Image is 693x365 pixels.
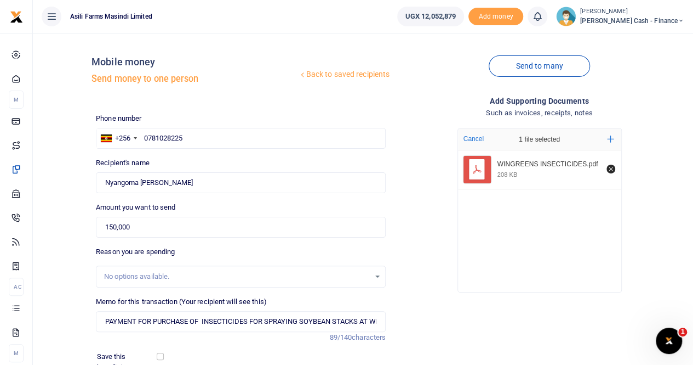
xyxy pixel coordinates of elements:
[298,65,391,85] a: Back to saved recipients
[9,344,24,362] li: M
[556,7,684,26] a: profile-user [PERSON_NAME] [PERSON_NAME] Cash - Finance
[678,328,687,336] span: 1
[580,7,684,16] small: [PERSON_NAME]
[497,160,600,169] div: WINGREENS INSECTICIDES.pdf
[96,246,175,257] label: Reason you are spending
[91,74,297,85] h5: Send money to one person
[457,128,622,293] div: File Uploader
[96,128,140,148] div: Uganda: +256
[605,163,617,175] button: Remove file
[603,131,618,147] button: Add more files
[468,8,523,26] span: Add money
[9,278,24,296] li: Ac
[96,311,386,332] input: Enter extra information
[468,8,523,26] li: Toup your wallet
[497,171,518,178] div: 208 KB
[397,7,464,26] a: UGX 12,052,879
[9,91,24,109] li: M
[96,158,150,169] label: Recipient's name
[104,271,370,282] div: No options available.
[394,95,684,107] h4: Add supporting Documents
[656,328,682,354] iframe: Intercom live chat
[580,16,684,26] span: [PERSON_NAME] Cash - Finance
[394,107,684,119] h4: Such as invoices, receipts, notes
[489,55,589,77] a: Send to many
[96,217,386,238] input: UGX
[96,128,386,149] input: Enter phone number
[329,333,352,341] span: 89/140
[556,7,576,26] img: profile-user
[405,11,456,22] span: UGX 12,052,879
[352,333,386,341] span: characters
[460,132,487,146] button: Cancel
[468,12,523,20] a: Add money
[91,56,297,68] h4: Mobile money
[493,128,586,150] div: 1 file selected
[96,202,175,213] label: Amount you want to send
[115,133,130,144] div: +256
[10,10,23,24] img: logo-small
[66,12,157,21] span: Asili Farms Masindi Limited
[96,113,141,124] label: Phone number
[10,12,23,20] a: logo-small logo-large logo-large
[96,172,386,193] input: Loading name...
[96,296,267,307] label: Memo for this transaction (Your recipient will see this)
[393,7,468,26] li: Wallet ballance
